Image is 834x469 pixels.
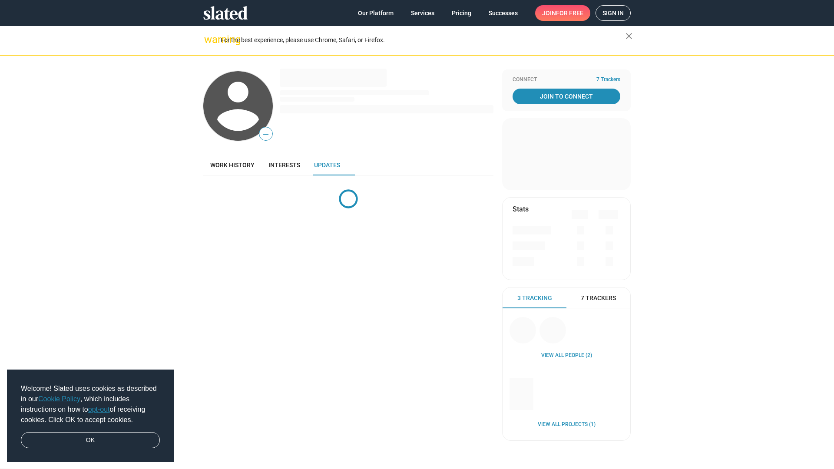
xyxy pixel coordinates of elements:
span: 7 Trackers [581,294,616,302]
a: Services [404,5,441,21]
span: Work history [210,162,255,168]
span: Sign in [602,6,624,20]
span: for free [556,5,583,21]
span: — [259,129,272,140]
span: Our Platform [358,5,394,21]
div: For the best experience, please use Chrome, Safari, or Firefox. [221,34,625,46]
a: Successes [482,5,525,21]
span: 3 Tracking [517,294,552,302]
a: View all Projects (1) [538,421,596,428]
a: Cookie Policy [38,395,80,403]
a: Our Platform [351,5,400,21]
span: 7 Trackers [596,76,620,83]
a: Work history [203,155,261,175]
mat-icon: warning [204,34,215,45]
a: dismiss cookie message [21,432,160,449]
span: Pricing [452,5,471,21]
span: Successes [489,5,518,21]
a: Join To Connect [513,89,620,104]
a: Updates [307,155,347,175]
span: Services [411,5,434,21]
a: View all People (2) [541,352,592,359]
a: Joinfor free [535,5,590,21]
span: Join To Connect [514,89,619,104]
a: Sign in [596,5,631,21]
span: Join [542,5,583,21]
mat-icon: close [624,31,634,41]
a: opt-out [88,406,110,413]
div: cookieconsent [7,370,174,462]
span: Updates [314,162,340,168]
div: Connect [513,76,620,83]
span: Interests [268,162,300,168]
mat-card-title: Stats [513,205,529,214]
a: Interests [261,155,307,175]
a: Pricing [445,5,478,21]
span: Welcome! Slated uses cookies as described in our , which includes instructions on how to of recei... [21,383,160,425]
